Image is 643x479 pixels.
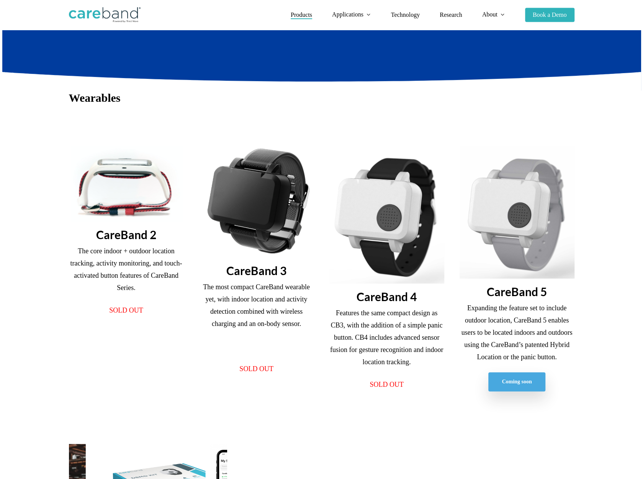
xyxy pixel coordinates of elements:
p: Features the same compact design as CB3, with the addition of a simple panic button. CB4 includes... [329,307,444,378]
span: Book a Demo [533,11,567,18]
a: Products [291,12,312,18]
span: Coming soon [502,378,532,386]
span: SOLD OUT [370,381,404,388]
h3: CareBand 2 [69,227,184,242]
a: Technology [391,12,420,18]
a: Book a Demo [525,12,574,18]
a: Coming soon [488,372,545,391]
p: Expanding the feature set to include outdoor location, CareBand 5 enables users to be located ind... [460,302,574,363]
span: SOLD OUT [239,365,273,373]
span: About [482,11,497,18]
span: Products [291,11,312,18]
h3: CareBand 4 [329,289,444,304]
p: The most compact CareBand wearable yet, with indoor location and activity detection combined with... [199,281,314,340]
span: SOLD OUT [109,306,143,314]
span: Research [440,11,462,18]
h3: CareBand 3 [199,263,314,278]
a: Applications [332,11,371,18]
a: About [482,11,505,18]
span: Technology [391,11,420,18]
a: Research [440,12,462,18]
img: CareBand [69,7,141,23]
h3: Wearables [69,91,574,105]
h3: CareBand 5 [460,284,574,299]
p: The core indoor + outdoor location tracking, activity monitoring, and touch-activated button feat... [69,245,184,304]
span: Applications [332,11,363,18]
